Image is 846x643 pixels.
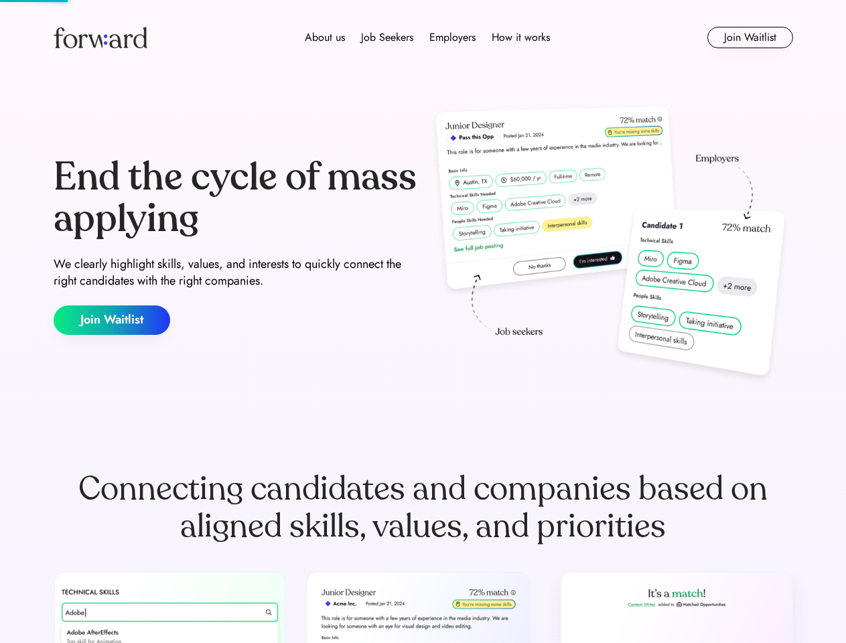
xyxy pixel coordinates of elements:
button: Join Waitlist [707,27,793,48]
div: We clearly highlight skills, values, and interests to quickly connect the right candidates with t... [54,256,418,289]
div: Job Seekers [361,29,413,46]
button: Join Waitlist [54,305,170,335]
img: Forward logo [54,27,147,48]
div: Employers [429,29,476,46]
img: hero-image.png [429,102,793,390]
div: End the cycle of mass applying [54,157,418,239]
div: Connecting candidates and companies based on aligned skills, values, and priorities [54,470,793,545]
div: How it works [492,29,550,46]
div: About us [305,29,345,46]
